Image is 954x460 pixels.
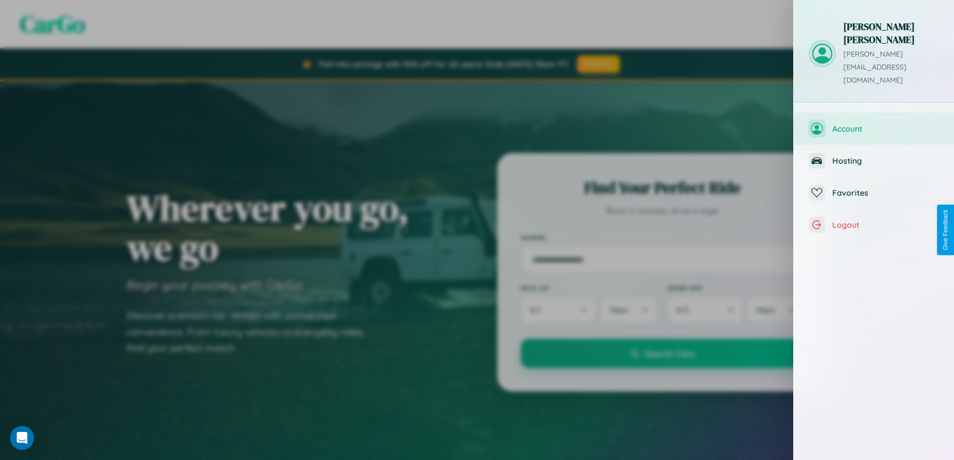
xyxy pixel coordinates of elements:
[832,156,939,166] span: Hosting
[942,210,949,250] div: Give Feedback
[832,124,939,134] span: Account
[10,426,34,450] div: Open Intercom Messenger
[832,188,939,198] span: Favorites
[843,48,939,87] p: [PERSON_NAME][EMAIL_ADDRESS][DOMAIN_NAME]
[794,209,954,241] button: Logout
[794,177,954,209] button: Favorites
[843,20,939,46] h3: [PERSON_NAME] [PERSON_NAME]
[832,220,939,230] span: Logout
[794,113,954,145] button: Account
[794,145,954,177] button: Hosting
